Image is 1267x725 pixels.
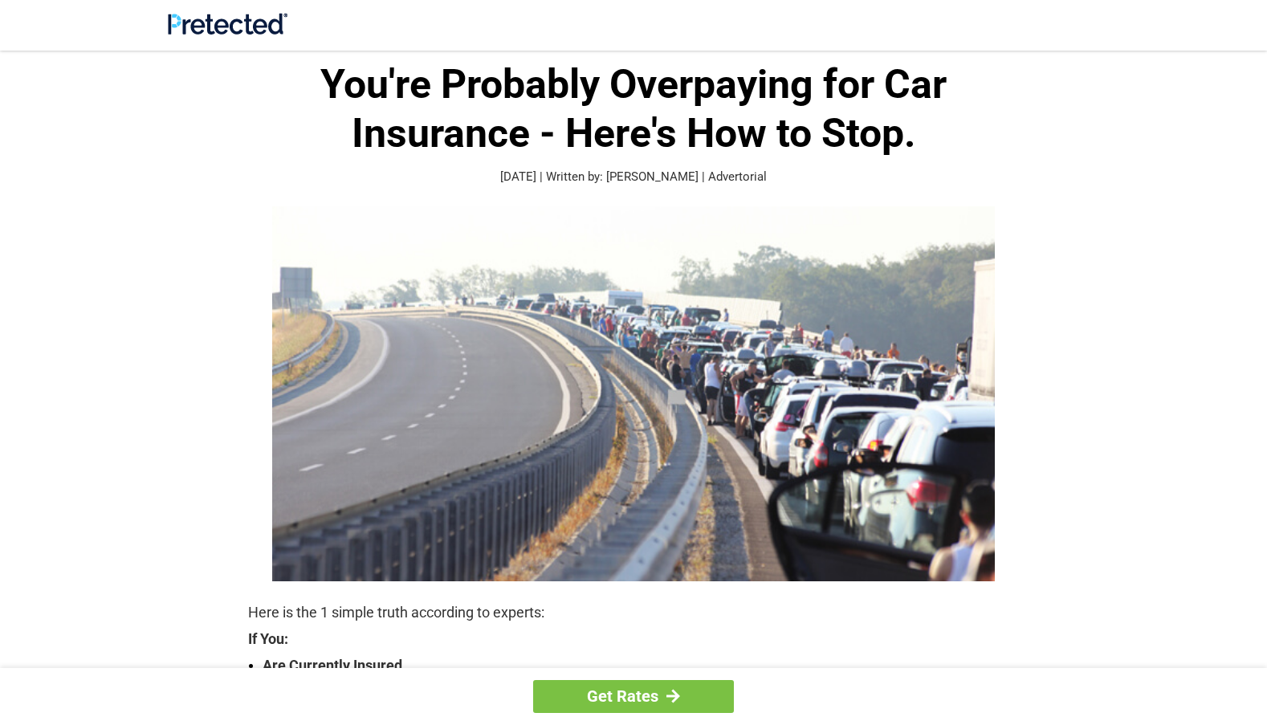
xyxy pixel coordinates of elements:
strong: If You: [248,632,1019,646]
a: Site Logo [168,22,287,38]
p: Here is the 1 simple truth according to experts: [248,601,1019,624]
a: Get Rates [533,680,734,713]
img: Site Logo [168,13,287,35]
h1: You're Probably Overpaying for Car Insurance - Here's How to Stop. [248,60,1019,158]
p: [DATE] | Written by: [PERSON_NAME] | Advertorial [248,168,1019,186]
strong: Are Currently Insured [263,654,1019,677]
